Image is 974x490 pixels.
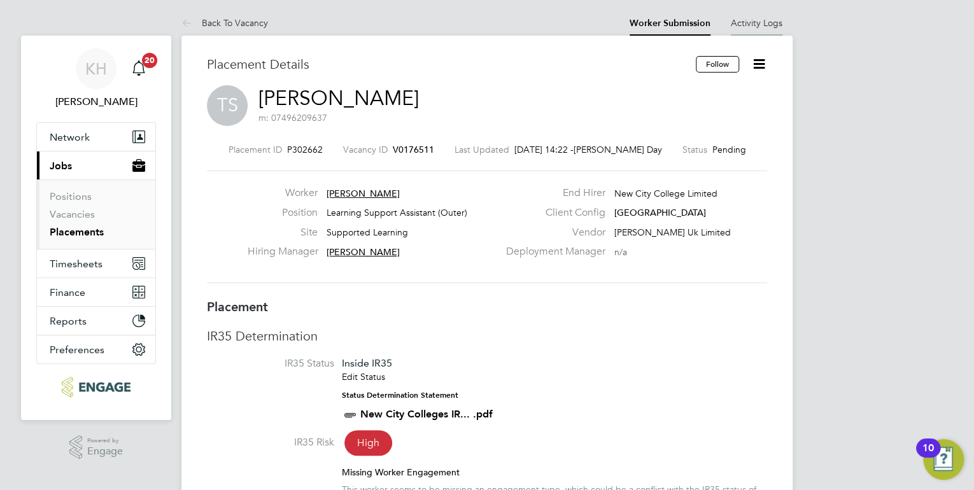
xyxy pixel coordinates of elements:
span: [PERSON_NAME] Day [574,144,662,155]
span: TS [207,85,248,126]
span: Engage [87,446,123,457]
a: Vacancies [50,208,95,220]
strong: Status Determination Statement [342,391,458,400]
label: IR35 Status [207,357,334,370]
a: Activity Logs [731,17,782,29]
a: Edit Status [342,371,385,382]
span: Powered by [87,435,123,446]
label: Site [248,226,318,239]
span: Learning Support Assistant (Outer) [327,207,467,218]
label: Hiring Manager [248,245,318,258]
label: Deployment Manager [498,245,605,258]
label: Vacancy ID [343,144,388,155]
a: Placements [50,226,104,238]
span: m: 07496209637 [258,112,327,123]
span: [PERSON_NAME] Uk Limited [614,227,731,238]
a: Worker Submission [630,18,710,29]
span: [PERSON_NAME] [327,188,400,199]
span: n/a [614,246,627,258]
span: Kirsty Hanmore [36,94,156,109]
button: Jobs [37,151,155,179]
h3: IR35 Determination [207,328,767,344]
label: Vendor [498,226,605,239]
label: Last Updated [455,144,509,155]
button: Timesheets [37,249,155,277]
span: [PERSON_NAME] [327,246,400,258]
label: IR35 Risk [207,436,334,449]
span: P302662 [287,144,323,155]
span: V0176511 [393,144,434,155]
span: High [344,430,392,456]
a: New City Colleges IR... .pdf [360,408,493,420]
span: Timesheets [50,258,102,270]
span: Preferences [50,344,104,356]
div: Missing Worker Engagement [342,466,767,478]
span: 20 [142,53,157,68]
span: Reports [50,315,87,327]
img: ncclondon-logo-retina.png [62,377,130,397]
a: Powered byEngage [69,435,124,459]
button: Network [37,123,155,151]
label: Status [682,144,707,155]
span: New City College Limited [614,188,717,199]
label: Placement ID [229,144,282,155]
span: [DATE] 14:22 - [514,144,574,155]
a: Back To Vacancy [181,17,268,29]
button: Reports [37,307,155,335]
a: 20 [126,48,152,89]
div: 10 [922,448,934,465]
span: Pending [712,144,746,155]
div: Jobs [37,179,155,249]
a: Go to home page [36,377,156,397]
label: Worker [248,186,318,200]
label: End Hirer [498,186,605,200]
button: Preferences [37,335,155,363]
button: Follow [696,56,739,73]
a: [PERSON_NAME] [258,86,419,111]
nav: Main navigation [21,36,171,420]
label: Client Config [498,206,605,220]
button: Open Resource Center, 10 new notifications [923,439,964,480]
b: Placement [207,299,268,314]
a: Positions [50,190,92,202]
span: [GEOGRAPHIC_DATA] [614,207,706,218]
a: KH[PERSON_NAME] [36,48,156,109]
h3: Placement Details [207,56,686,73]
span: Jobs [50,160,72,172]
span: Supported Learning [327,227,408,238]
button: Finance [37,278,155,306]
span: Network [50,131,90,143]
span: Finance [50,286,85,298]
label: Position [248,206,318,220]
span: Inside IR35 [342,357,392,369]
span: KH [85,60,107,77]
